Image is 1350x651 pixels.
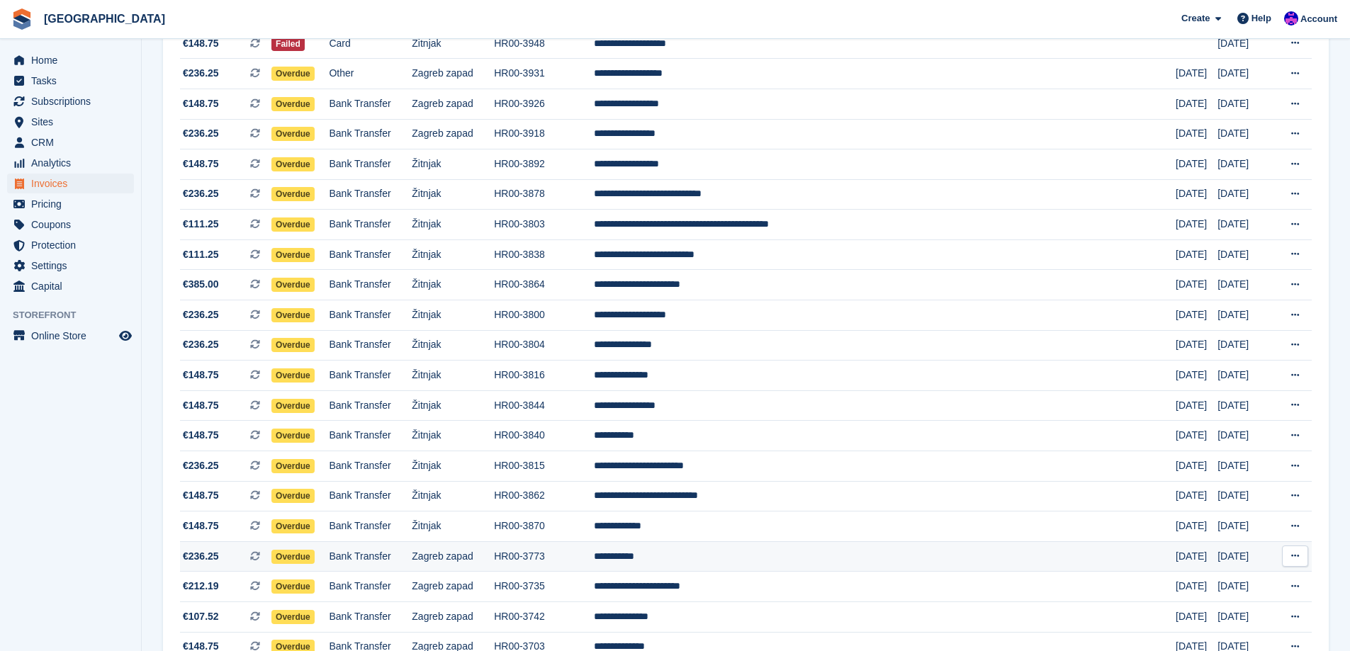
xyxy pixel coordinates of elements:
td: Žitnjak [412,270,494,300]
td: HR00-3803 [494,210,594,240]
span: Overdue [271,278,315,292]
a: menu [7,91,134,111]
td: HR00-3815 [494,451,594,482]
td: [DATE] [1217,572,1272,602]
a: menu [7,256,134,276]
td: Other [329,59,412,89]
td: Žitnjak [412,511,494,542]
td: Žitnjak [412,210,494,240]
span: €148.75 [183,428,219,443]
td: Bank Transfer [329,119,412,149]
span: €148.75 [183,398,219,413]
a: [GEOGRAPHIC_DATA] [38,7,171,30]
td: Žitnjak [412,481,494,511]
span: €148.75 [183,488,219,503]
td: [DATE] [1176,361,1217,391]
span: €236.25 [183,458,219,473]
td: Bank Transfer [329,421,412,451]
a: menu [7,215,134,234]
td: [DATE] [1176,59,1217,89]
td: Bank Transfer [329,330,412,361]
td: Bank Transfer [329,390,412,421]
td: [DATE] [1217,28,1272,59]
td: HR00-3892 [494,149,594,180]
a: menu [7,71,134,91]
td: HR00-3931 [494,59,594,89]
span: Protection [31,235,116,255]
span: Overdue [271,127,315,141]
span: Tasks [31,71,116,91]
td: Žitnjak [412,28,494,59]
span: Overdue [271,368,315,383]
span: Overdue [271,429,315,443]
a: menu [7,326,134,346]
td: [DATE] [1176,300,1217,331]
span: Help [1251,11,1271,26]
td: [DATE] [1176,481,1217,511]
span: Analytics [31,153,116,173]
span: CRM [31,132,116,152]
td: [DATE] [1176,572,1217,602]
td: Bank Transfer [329,300,412,331]
span: Overdue [271,248,315,262]
td: Bank Transfer [329,541,412,572]
td: [DATE] [1217,541,1272,572]
span: Invoices [31,174,116,193]
td: Zagreb zapad [412,572,494,602]
span: Pricing [31,194,116,214]
td: HR00-3918 [494,119,594,149]
span: Overdue [271,489,315,503]
span: Capital [31,276,116,296]
td: Bank Transfer [329,270,412,300]
span: Home [31,50,116,70]
span: Overdue [271,519,315,533]
span: Overdue [271,308,315,322]
span: €236.25 [183,549,219,564]
td: [DATE] [1217,149,1272,180]
span: €385.00 [183,277,219,292]
span: €236.25 [183,66,219,81]
td: [DATE] [1176,119,1217,149]
span: Overdue [271,67,315,81]
a: menu [7,153,134,173]
td: HR00-3773 [494,541,594,572]
td: [DATE] [1176,541,1217,572]
td: Žitnjak [412,451,494,482]
td: HR00-3735 [494,572,594,602]
td: Žitnjak [412,239,494,270]
span: Overdue [271,97,315,111]
span: €148.75 [183,36,219,51]
a: menu [7,174,134,193]
td: HR00-3840 [494,421,594,451]
td: HR00-3742 [494,602,594,633]
td: Zagreb zapad [412,119,494,149]
a: menu [7,235,134,255]
td: Bank Transfer [329,481,412,511]
td: Žitnjak [412,179,494,210]
span: Failed [271,37,305,51]
span: Overdue [271,338,315,352]
td: [DATE] [1176,330,1217,361]
td: Bank Transfer [329,572,412,602]
td: Žitnjak [412,361,494,391]
td: [DATE] [1217,179,1272,210]
span: Account [1300,12,1337,26]
td: Bank Transfer [329,361,412,391]
span: Settings [31,256,116,276]
span: €107.52 [183,609,219,624]
td: [DATE] [1217,59,1272,89]
span: Overdue [271,550,315,564]
td: [DATE] [1217,239,1272,270]
span: Overdue [271,610,315,624]
span: Overdue [271,187,315,201]
td: [DATE] [1217,390,1272,421]
td: [DATE] [1176,602,1217,633]
td: Bank Transfer [329,451,412,482]
td: [DATE] [1217,602,1272,633]
span: €148.75 [183,96,219,111]
td: [DATE] [1217,330,1272,361]
td: HR00-3844 [494,390,594,421]
td: Bank Transfer [329,602,412,633]
span: €236.25 [183,307,219,322]
td: [DATE] [1176,210,1217,240]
